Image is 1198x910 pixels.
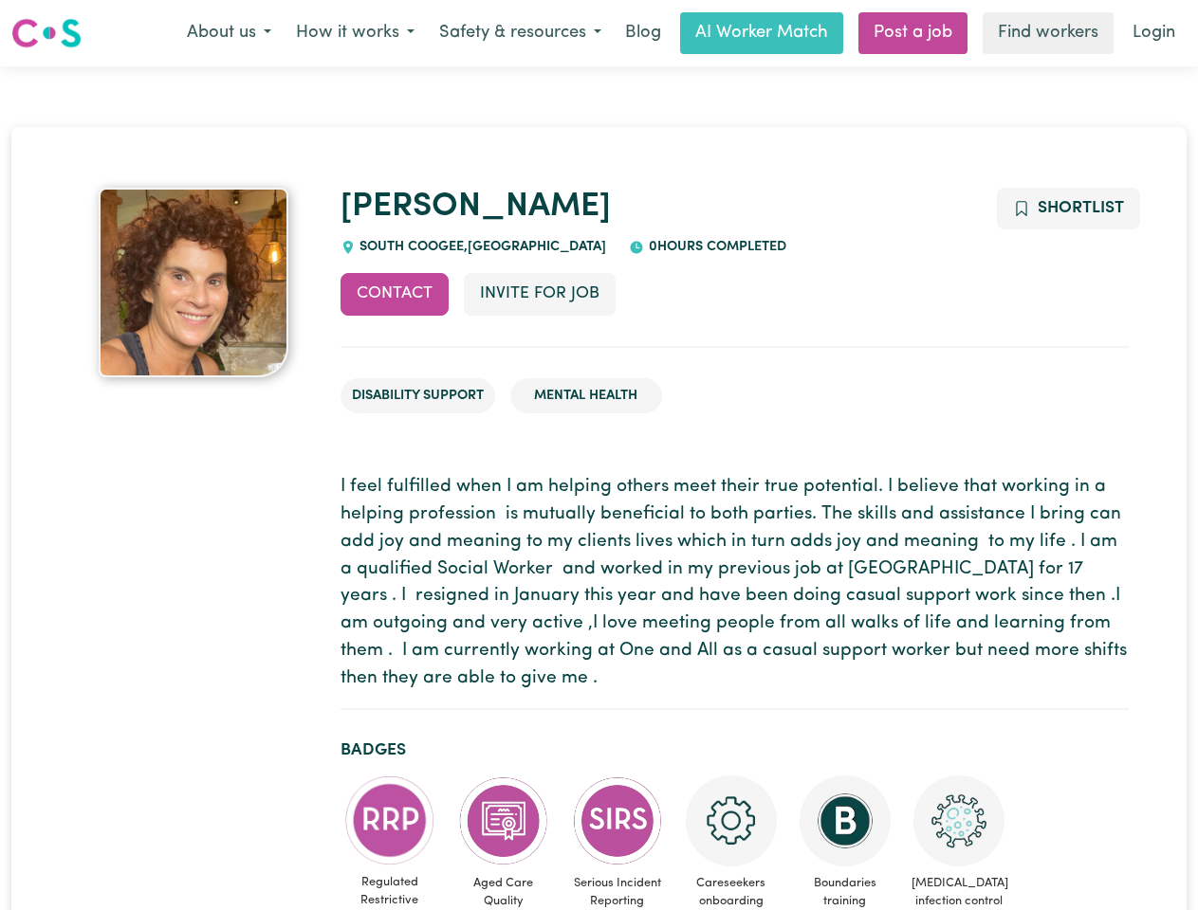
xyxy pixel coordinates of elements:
[99,188,288,377] img: Belinda
[1038,200,1124,216] span: Shortlist
[427,13,614,53] button: Safety & resources
[800,775,891,866] img: CS Academy: Boundaries in care and support work course completed
[983,12,1114,54] a: Find workers
[997,188,1140,229] button: Add to shortlist
[572,775,663,866] img: CS Academy: Serious Incident Reporting Scheme course completed
[341,474,1129,692] p: I feel fulfilled when I am helping others meet their true potential. I believe that working in a ...
[70,188,318,377] a: Belinda's profile picture'
[11,16,82,50] img: Careseekers logo
[510,378,662,414] li: Mental Health
[11,11,82,55] a: Careseekers logo
[344,775,435,865] img: CS Academy: Regulated Restrictive Practices course completed
[341,191,611,224] a: [PERSON_NAME]
[175,13,284,53] button: About us
[686,775,777,866] img: CS Academy: Careseekers Onboarding course completed
[284,13,427,53] button: How it works
[913,775,1004,866] img: CS Academy: COVID-19 Infection Control Training course completed
[458,775,549,866] img: CS Academy: Aged Care Quality Standards & Code of Conduct course completed
[356,240,607,254] span: SOUTH COOGEE , [GEOGRAPHIC_DATA]
[341,273,449,315] button: Contact
[464,273,616,315] button: Invite for Job
[341,740,1129,760] h2: Badges
[680,12,843,54] a: AI Worker Match
[644,240,786,254] span: 0 hours completed
[341,378,495,414] li: Disability Support
[1121,12,1187,54] a: Login
[614,12,673,54] a: Blog
[858,12,968,54] a: Post a job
